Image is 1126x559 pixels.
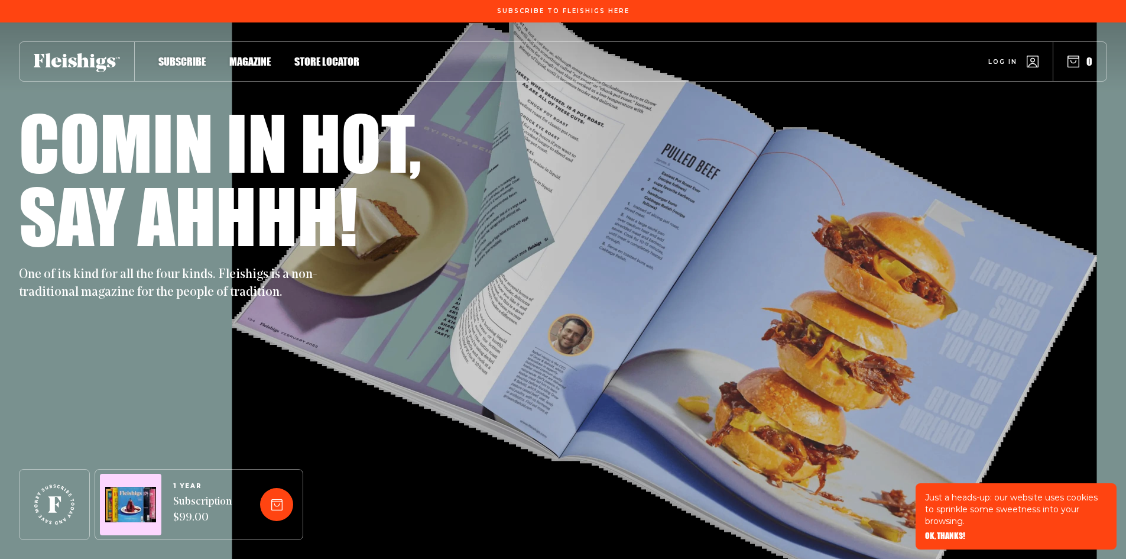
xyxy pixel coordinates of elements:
[1067,55,1092,68] button: 0
[173,483,232,490] span: 1 YEAR
[988,56,1039,67] a: Log in
[925,492,1107,527] p: Just a heads-up: our website uses cookies to sprinkle some sweetness into your browsing.
[294,53,359,69] a: Store locator
[294,55,359,68] span: Store locator
[105,487,156,523] img: Magazines image
[19,179,358,252] h1: Say ahhhh!
[925,532,965,540] button: OK, THANKS!
[495,8,632,14] a: Subscribe To Fleishigs Here
[19,105,421,179] h1: Comin in hot,
[158,55,206,68] span: Subscribe
[173,495,232,526] span: Subscription $99.00
[229,53,271,69] a: Magazine
[173,483,232,526] a: 1 YEARSubscription $99.00
[158,53,206,69] a: Subscribe
[19,266,326,302] p: One of its kind for all the four kinds. Fleishigs is a non-traditional magazine for the people of...
[229,55,271,68] span: Magazine
[988,57,1017,66] span: Log in
[497,8,629,15] span: Subscribe To Fleishigs Here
